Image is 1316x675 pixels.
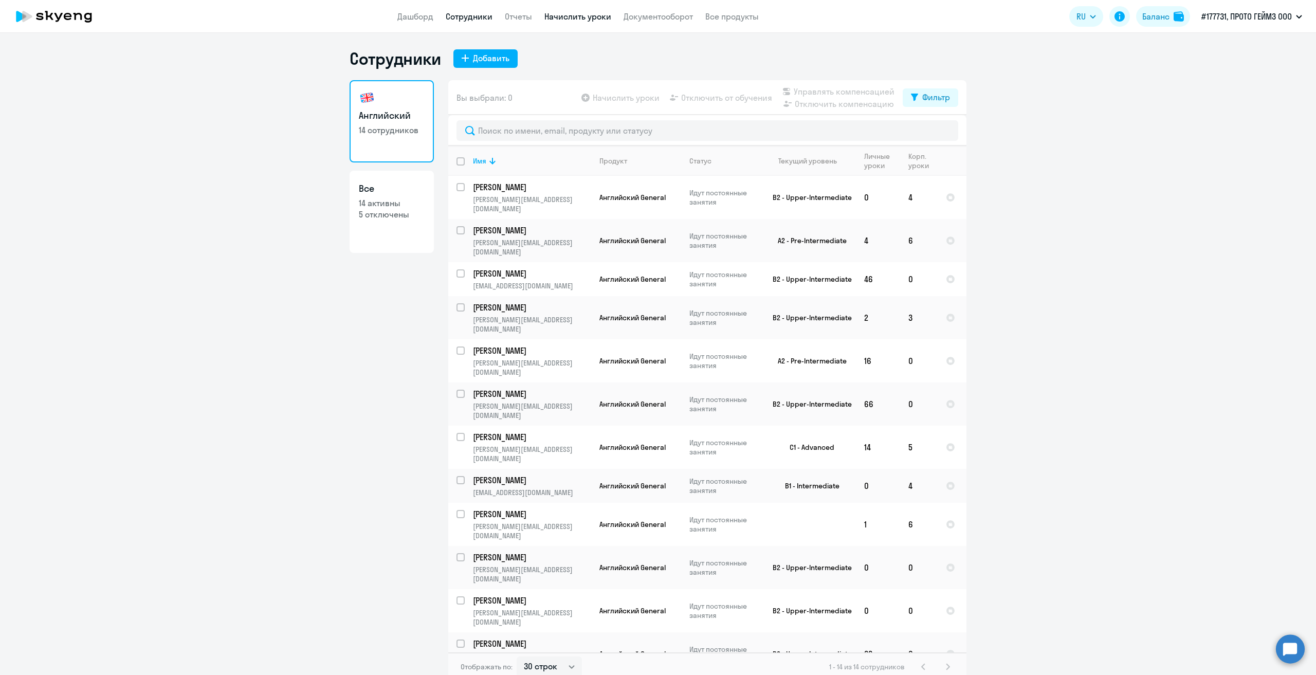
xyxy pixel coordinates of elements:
[473,345,591,356] a: [PERSON_NAME]
[359,124,425,136] p: 14 сотрудников
[760,589,856,632] td: B2 - Upper-Intermediate
[473,552,591,563] a: [PERSON_NAME]
[473,431,589,443] p: [PERSON_NAME]
[689,558,760,577] p: Идут постоянные занятия
[453,49,518,68] button: Добавить
[689,188,760,207] p: Идут постоянные занятия
[505,11,532,22] a: Отчеты
[689,645,760,663] p: Идут постоянные занятия
[473,445,591,463] p: [PERSON_NAME][EMAIL_ADDRESS][DOMAIN_NAME]
[900,546,938,589] td: 0
[350,171,434,253] a: Все14 активны5 отключены
[760,339,856,382] td: A2 - Pre-Intermediate
[760,546,856,589] td: B2 - Upper-Intermediate
[473,315,591,334] p: [PERSON_NAME][EMAIL_ADDRESS][DOMAIN_NAME]
[473,638,591,649] a: [PERSON_NAME]
[900,296,938,339] td: 3
[599,606,666,615] span: Английский General
[350,48,441,69] h1: Сотрудники
[900,262,938,296] td: 0
[1196,4,1307,29] button: #177731, ПРОТО ГЕЙМЗ ООО
[856,469,900,503] td: 0
[544,11,611,22] a: Начислить уроки
[760,176,856,219] td: B2 - Upper-Intermediate
[1201,10,1292,23] p: #177731, ПРОТО ГЕЙМЗ ООО
[359,209,425,220] p: 5 отключены
[473,156,591,166] div: Имя
[856,262,900,296] td: 46
[473,595,591,606] a: [PERSON_NAME]
[760,296,856,339] td: B2 - Upper-Intermediate
[473,508,591,520] a: [PERSON_NAME]
[689,477,760,495] p: Идут постоянные занятия
[1174,11,1184,22] img: balance
[689,515,760,534] p: Идут постоянные занятия
[473,638,589,649] p: [PERSON_NAME]
[473,181,589,193] p: [PERSON_NAME]
[624,11,693,22] a: Документооборот
[599,313,666,322] span: Английский General
[473,268,589,279] p: [PERSON_NAME]
[1142,10,1169,23] div: Баланс
[473,302,591,313] a: [PERSON_NAME]
[760,426,856,469] td: C1 - Advanced
[1069,6,1103,27] button: RU
[689,438,760,457] p: Идут постоянные занятия
[599,649,666,659] span: Английский General
[473,181,591,193] a: [PERSON_NAME]
[760,262,856,296] td: B2 - Upper-Intermediate
[856,503,900,546] td: 1
[599,236,666,245] span: Английский General
[473,281,591,290] p: [EMAIL_ADDRESS][DOMAIN_NAME]
[473,552,589,563] p: [PERSON_NAME]
[769,156,855,166] div: Текущий уровень
[760,469,856,503] td: B1 - Intermediate
[473,522,591,540] p: [PERSON_NAME][EMAIL_ADDRESS][DOMAIN_NAME]
[456,120,958,141] input: Поиск по имени, email, продукту или статусу
[900,503,938,546] td: 6
[473,302,589,313] p: [PERSON_NAME]
[689,231,760,250] p: Идут постоянные занятия
[1076,10,1086,23] span: RU
[900,426,938,469] td: 5
[359,109,425,122] h3: Английский
[456,92,513,104] span: Вы выбрали: 0
[473,388,591,399] a: [PERSON_NAME]
[864,152,900,170] div: Личные уроки
[473,608,591,627] p: [PERSON_NAME][EMAIL_ADDRESS][DOMAIN_NAME]
[473,358,591,377] p: [PERSON_NAME][EMAIL_ADDRESS][DOMAIN_NAME]
[689,352,760,370] p: Идут постоянные занятия
[473,565,591,583] p: [PERSON_NAME][EMAIL_ADDRESS][DOMAIN_NAME]
[473,52,509,64] div: Добавить
[473,225,589,236] p: [PERSON_NAME]
[760,219,856,262] td: A2 - Pre-Intermediate
[397,11,433,22] a: Дашборд
[900,382,938,426] td: 0
[473,595,589,606] p: [PERSON_NAME]
[473,475,589,486] p: [PERSON_NAME]
[760,382,856,426] td: B2 - Upper-Intermediate
[689,156,711,166] div: Статус
[856,339,900,382] td: 16
[856,296,900,339] td: 2
[599,356,666,366] span: Английский General
[473,388,589,399] p: [PERSON_NAME]
[473,475,591,486] a: [PERSON_NAME]
[900,469,938,503] td: 4
[473,488,591,497] p: [EMAIL_ADDRESS][DOMAIN_NAME]
[473,402,591,420] p: [PERSON_NAME][EMAIL_ADDRESS][DOMAIN_NAME]
[359,182,425,195] h3: Все
[599,193,666,202] span: Английский General
[864,152,893,170] div: Личные уроки
[900,589,938,632] td: 0
[856,176,900,219] td: 0
[473,508,589,520] p: [PERSON_NAME]
[900,219,938,262] td: 6
[599,156,627,166] div: Продукт
[599,520,666,529] span: Английский General
[1136,6,1190,27] a: Балансbalance
[856,382,900,426] td: 66
[359,89,375,106] img: english
[689,601,760,620] p: Идут постоянные занятия
[473,238,591,257] p: [PERSON_NAME][EMAIL_ADDRESS][DOMAIN_NAME]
